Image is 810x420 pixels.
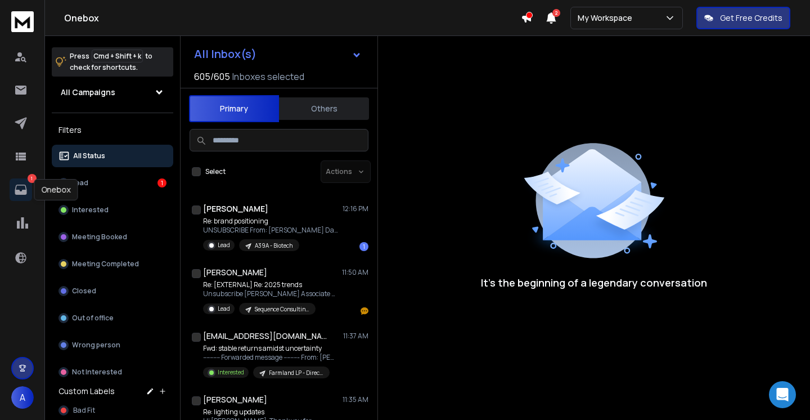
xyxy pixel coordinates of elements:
p: Meeting Booked [72,233,127,242]
p: My Workspace [578,12,637,24]
button: Out of office [52,307,173,329]
p: Press to check for shortcuts. [70,51,152,73]
h1: All Campaigns [61,87,115,98]
p: It’s the beginning of a legendary conversation [481,275,707,291]
p: Lead [218,305,230,313]
button: A [11,386,34,409]
p: 1 [28,174,37,183]
p: Closed [72,287,96,296]
span: Bad Fit [73,406,95,415]
button: Meeting Completed [52,253,173,275]
p: Unsubscribe [PERSON_NAME] Associate Director [203,289,338,298]
div: Onebox [34,179,78,200]
p: Fwd: stable returns amidst uncertainty [203,344,338,353]
p: Re: lighting updates [203,408,316,417]
p: ---------- Forwarded message --------- From: [PERSON_NAME] [203,353,338,362]
p: Lead [218,241,230,249]
h3: Filters [52,122,173,138]
img: logo [11,11,34,32]
button: Primary [189,95,279,122]
p: Interested [72,205,109,215]
div: 1 [359,242,368,251]
p: Interested [218,368,244,377]
button: Lead1 [52,172,173,194]
button: Others [279,96,369,121]
button: All Inbox(s) [185,43,371,65]
a: 1 [10,178,32,201]
p: Not Interested [72,368,122,377]
h1: [EMAIL_ADDRESS][DOMAIN_NAME] [203,330,327,342]
p: 11:37 AM [343,332,368,341]
span: 2 [552,9,560,17]
button: Wrong person [52,334,173,356]
h1: [PERSON_NAME] [203,203,268,215]
p: Re: [EXTERNAL] Re: 2025 trends [203,280,338,289]
button: All Campaigns [52,81,173,104]
button: Meeting Booked [52,226,173,248]
h1: Onebox [64,11,521,25]
p: Meeting Completed [72,260,139,269]
p: Re: brand positioning [203,217,338,226]
p: Sequence Consulting - V23 – Trends Report Campaign (All Titles) - [PERSON_NAME] [255,305,309,314]
span: Cmd + Shift + k [92,50,143,62]
div: Open Intercom Messenger [769,381,796,408]
h1: All Inbox(s) [194,48,256,60]
label: Select [205,167,226,176]
button: Get Free Credits [696,7,790,29]
p: Get Free Credits [720,12,782,24]
h1: [PERSON_NAME] [203,267,267,278]
div: 1 [157,178,166,187]
p: Lead [72,178,88,187]
p: 11:35 AM [343,395,368,404]
p: 12:16 PM [343,204,368,213]
button: All Status [52,145,173,167]
p: Farmland LP - Direct Channel - Rani [269,369,323,377]
button: Closed [52,280,173,302]
h3: Inboxes selected [232,70,304,83]
p: Out of office [72,314,114,323]
span: 605 / 605 [194,70,230,83]
p: UNSUBSCRIBE From: [PERSON_NAME] Date: [203,226,338,235]
button: Not Interested [52,361,173,383]
p: A39A - Biotech [255,242,292,250]
p: All Status [73,151,105,160]
p: 11:50 AM [342,268,368,277]
p: Wrong person [72,341,120,350]
h1: [PERSON_NAME] [203,394,267,405]
h3: Custom Labels [58,386,115,397]
button: Interested [52,199,173,221]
